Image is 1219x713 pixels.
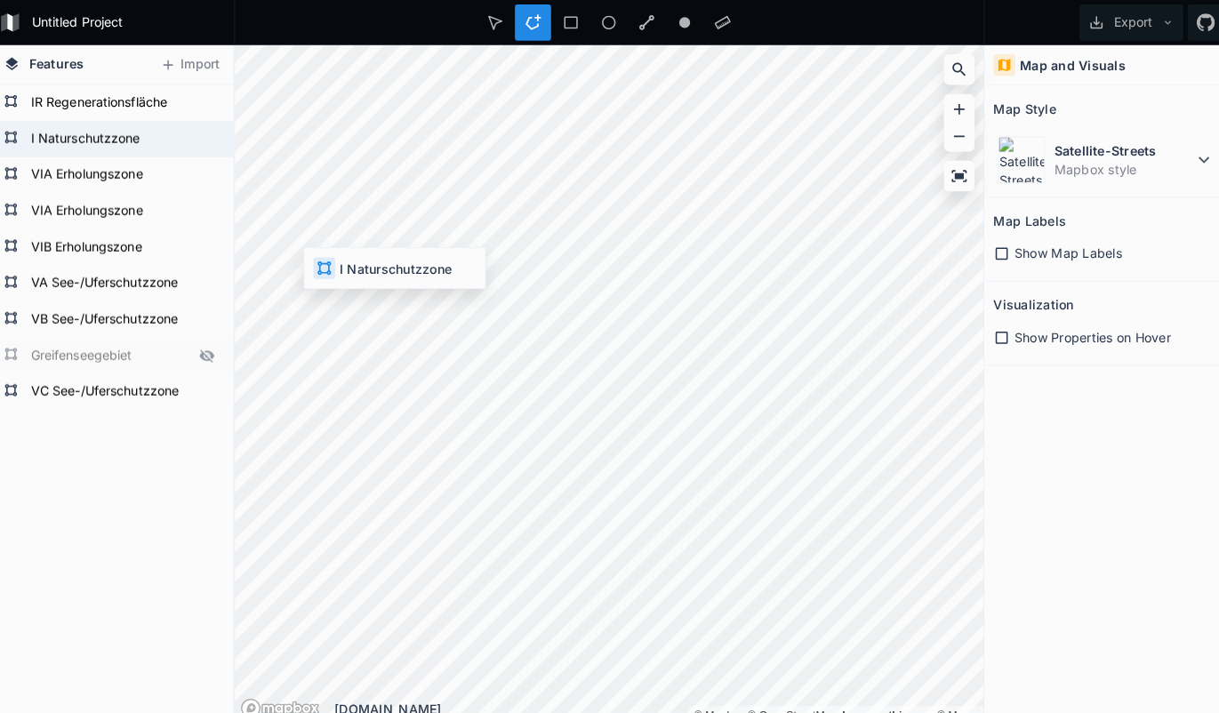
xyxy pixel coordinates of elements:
button: Export [1072,4,1175,40]
a: OpenStreetMap [746,698,834,710]
dd: Mapbox style [1047,157,1184,176]
h2: Visualization [988,286,1067,314]
button: Import [158,50,235,78]
span: Show Properties on Hover [1008,323,1162,341]
img: Satellite-Streets [992,134,1039,180]
h2: Map Style [988,93,1049,121]
a: Mapbox logo [246,687,325,708]
h2: Map Labels [988,204,1059,231]
dt: Satellite-Streets [1047,139,1184,157]
div: [DOMAIN_NAME] [339,689,978,708]
a: Map feedback [838,698,929,710]
a: Mapbox [693,698,742,710]
h4: Map and Visuals [1014,55,1118,74]
span: Show Map Labels [1008,240,1114,259]
a: Maxar [933,698,974,710]
span: Features [38,53,92,72]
